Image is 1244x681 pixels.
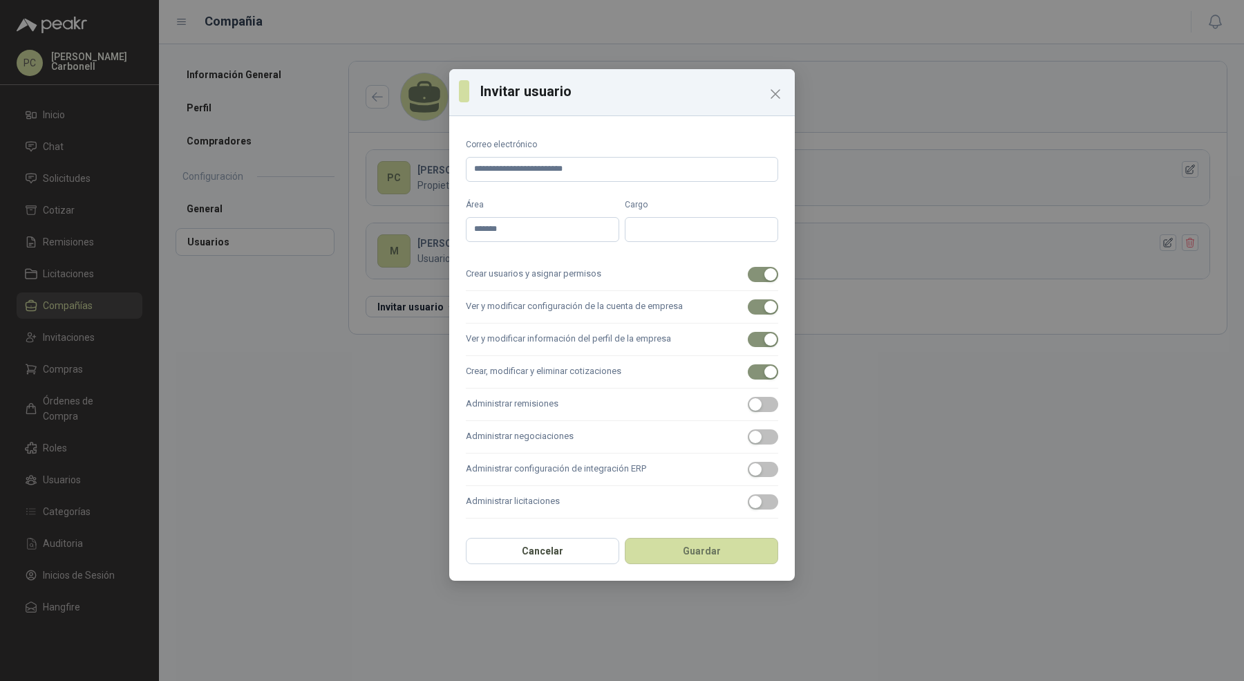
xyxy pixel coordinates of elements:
label: Crear usuarios y asignar permisos [466,259,778,291]
button: Administrar licitaciones [748,494,778,510]
label: Administrar remisiones [466,389,778,421]
button: Administrar remisiones [748,397,778,412]
label: Administrar negociaciones [466,421,778,454]
label: Crear, modificar y eliminar cotizaciones [466,356,778,389]
label: Administrar licitaciones [466,486,778,519]
button: Crear, modificar y eliminar cotizaciones [748,364,778,380]
button: Administrar negociaciones [748,429,778,445]
button: Administrar configuración de integración ERP [748,462,778,477]
label: Ver y modificar configuración de la cuenta de empresa [466,291,778,324]
button: Crear usuarios y asignar permisos [748,267,778,282]
label: Administrar configuración de integración ERP [466,454,778,486]
button: Ver y modificar configuración de la cuenta de empresa [748,299,778,315]
button: Ver y modificar información del perfil de la empresa [748,332,778,347]
label: Ver y modificar información del perfil de la empresa [466,324,778,356]
label: Área [466,198,619,212]
h3: Invitar usuario [480,81,785,102]
label: Cargo [625,198,778,212]
button: Close [764,83,786,105]
button: Cancelar [466,538,619,564]
button: Guardar [625,538,778,564]
label: Correo electrónico [466,138,778,151]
